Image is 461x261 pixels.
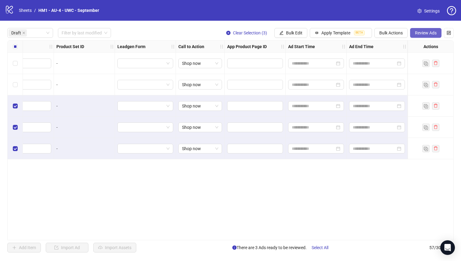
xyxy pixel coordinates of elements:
span: Shop now [182,144,218,153]
span: Bulk Edit [286,30,302,35]
span: BETA [354,30,365,35]
span: setting [417,9,422,13]
span: holder [175,44,179,49]
div: - [56,60,112,67]
span: Shop now [182,101,218,111]
div: - [56,103,112,109]
button: Duplicate [422,145,430,152]
button: Select All [307,243,333,252]
span: question-circle [447,6,456,15]
a: HM1 - AU-4 - UWC - September [37,7,100,14]
strong: Actions [423,43,438,50]
div: Select row 1 [8,53,23,74]
span: holder [53,44,57,49]
span: holder [341,44,346,49]
div: - [56,81,112,88]
button: Add Item [7,243,41,252]
span: holder [220,44,224,49]
span: Apply Template [321,30,350,35]
a: Sheets [18,7,33,14]
div: - [56,145,112,152]
li: / [34,7,36,14]
span: Draft [11,30,21,36]
div: Resize Call to Action column [223,41,224,52]
span: Clear Selection (3) [233,30,267,35]
div: Resize Display URL column [52,41,54,52]
span: info-circle [232,245,237,250]
button: Import Ad [46,243,88,252]
span: 57 / 300 items [429,244,454,251]
span: holder [49,44,53,49]
strong: Product Set ID [56,43,84,50]
span: holder [224,44,228,49]
div: Select row 2 [8,74,23,95]
span: edit [279,31,284,35]
button: Apply TemplateBETA [310,28,372,38]
span: close-circle [226,31,230,35]
span: Select All [312,245,328,250]
a: Settings [413,6,445,16]
strong: Ad End Time [349,43,373,50]
div: Resize Product Set ID column [113,41,115,52]
span: close [22,31,25,34]
span: There are 3 Ads ready to be reviewed. [232,243,333,252]
button: Bulk Actions [374,28,408,38]
button: Duplicate [422,102,430,110]
span: control [447,31,451,35]
div: Select row 3 [8,95,23,117]
div: Resize Ad End Time column [406,41,407,52]
div: - [56,124,112,131]
div: Resize App Product Page ID column [284,41,285,52]
button: Clear Selection (3) [221,28,272,38]
span: holder [114,44,118,49]
div: Resize Leadgen Form column [174,41,176,52]
span: holder [171,44,175,49]
span: holder [281,44,285,49]
span: Review Ads [415,30,437,35]
strong: Ad Start Time [288,43,315,50]
span: Shop now [182,123,218,132]
button: Duplicate [422,124,430,131]
strong: Call to Action [178,43,204,50]
div: Select all rows [8,41,23,53]
span: holder [407,44,411,49]
span: Bulk Actions [379,30,403,35]
span: holder [110,44,114,49]
button: Import Assets [93,243,136,252]
span: Draft [9,29,27,37]
div: Open Intercom Messenger [440,240,455,255]
span: Shop now [182,80,218,89]
div: Resize Ad Start Time column [345,41,346,52]
strong: Leadgen Form [117,43,145,50]
span: holder [346,44,350,49]
span: holder [285,44,289,49]
button: Duplicate [422,81,430,88]
button: Review Ads [410,28,441,38]
span: Shop now [182,59,218,68]
strong: App Product Page ID [227,43,267,50]
button: Configure table settings [444,28,454,38]
button: Duplicate [422,60,430,67]
button: Bulk Edit [274,28,307,38]
div: Select row 5 [8,138,23,159]
span: holder [402,44,407,49]
div: Select row 4 [8,117,23,138]
span: Settings [424,8,440,14]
